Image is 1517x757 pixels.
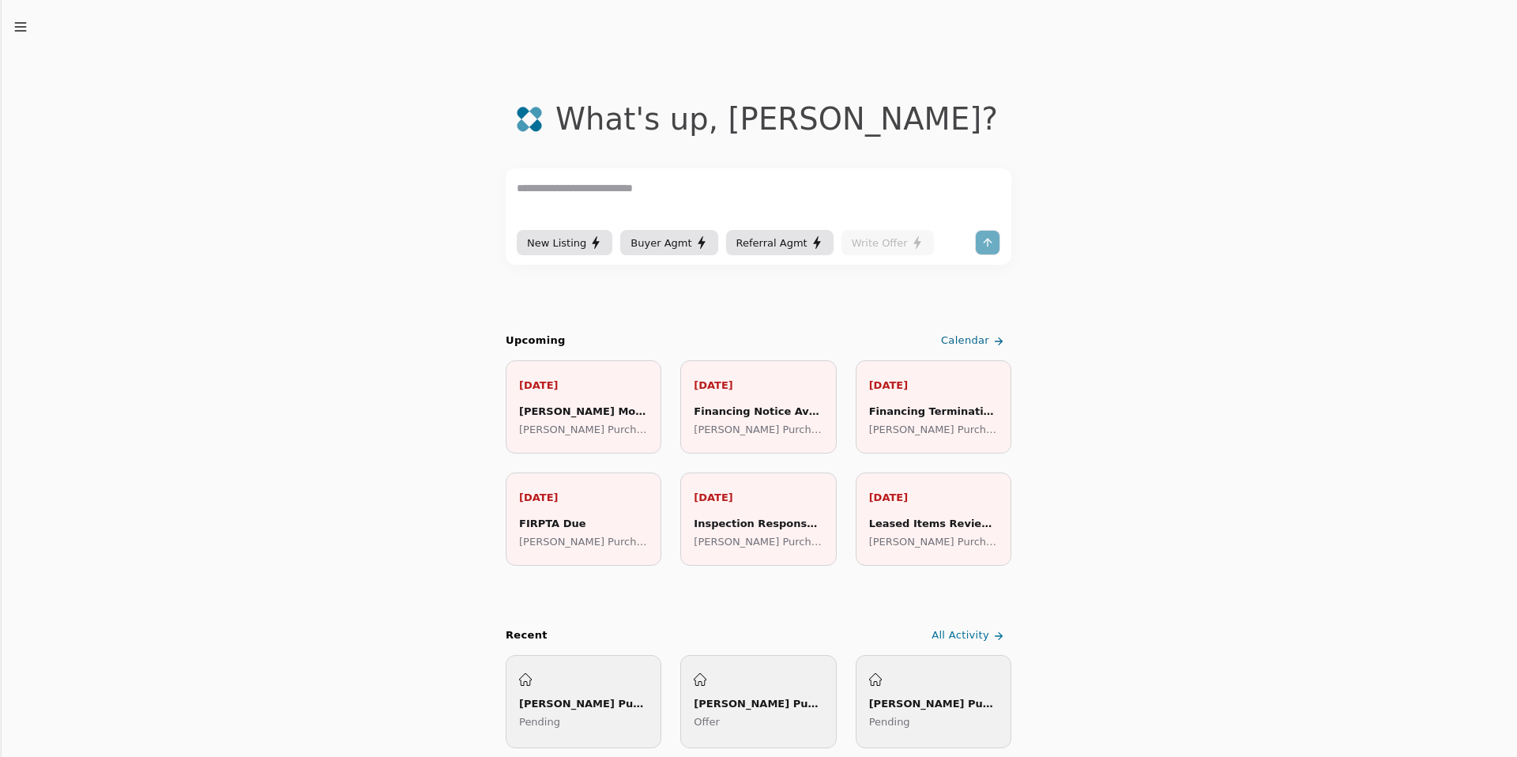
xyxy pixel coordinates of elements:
a: All Activity [928,623,1011,649]
p: Pending [869,714,998,730]
p: [PERSON_NAME] Purchase ([GEOGRAPHIC_DATA]) [869,421,998,438]
div: Financing Notice Available [694,403,822,420]
div: [PERSON_NAME] Purchase ([GEOGRAPHIC_DATA]) [519,695,648,712]
p: [PERSON_NAME] Purchase ([GEOGRAPHIC_DATA]) [519,421,648,438]
a: [PERSON_NAME] Purchase ([GEOGRAPHIC_DATA])Pending [856,655,1011,748]
p: [PERSON_NAME] Purchase ([GEOGRAPHIC_DATA]) [869,533,998,550]
div: New Listing [527,235,602,251]
div: Financing Termination Deadline [869,403,998,420]
p: [PERSON_NAME] Purchase ([GEOGRAPHIC_DATA]) [694,421,822,438]
div: FIRPTA Due [519,515,648,532]
span: Buyer Agmt [631,235,691,251]
p: [DATE] [519,489,648,506]
div: What's up , [PERSON_NAME] ? [555,101,998,137]
p: [PERSON_NAME] Purchase ([GEOGRAPHIC_DATA]) [519,533,648,550]
p: [DATE] [869,377,998,394]
div: [PERSON_NAME] Purchase ([GEOGRAPHIC_DATA]) [694,695,822,712]
a: [DATE]Financing Termination Deadline[PERSON_NAME] Purchase ([GEOGRAPHIC_DATA]) [856,360,1011,454]
p: [DATE] [519,377,648,394]
a: [DATE]Inspection Response Due[PERSON_NAME] Purchase ([GEOGRAPHIC_DATA]) [680,473,836,566]
img: logo [516,106,543,133]
h2: Upcoming [506,333,566,349]
p: [DATE] [694,489,822,506]
p: Pending [519,714,648,730]
p: [DATE] [869,489,998,506]
div: [PERSON_NAME] Money Due [519,403,648,420]
a: Calendar [938,328,1011,354]
span: Referral Agmt [736,235,807,251]
div: Leased Items Review Expires [869,515,998,532]
button: New Listing [517,230,612,255]
a: [DATE]Leased Items Review Expires[PERSON_NAME] Purchase ([GEOGRAPHIC_DATA]) [856,473,1011,566]
a: [DATE]FIRPTA Due[PERSON_NAME] Purchase ([GEOGRAPHIC_DATA]) [506,473,661,566]
p: [DATE] [694,377,822,394]
span: All Activity [932,627,989,644]
div: Recent [506,627,548,644]
button: Buyer Agmt [620,230,717,255]
p: [PERSON_NAME] Purchase ([GEOGRAPHIC_DATA]) [694,533,822,550]
p: Offer [694,714,822,730]
span: Calendar [941,333,989,349]
div: Inspection Response Due [694,515,822,532]
a: [DATE][PERSON_NAME] Money Due[PERSON_NAME] Purchase ([GEOGRAPHIC_DATA]) [506,360,661,454]
a: [PERSON_NAME] Purchase ([GEOGRAPHIC_DATA])Pending [506,655,661,748]
a: [PERSON_NAME] Purchase ([GEOGRAPHIC_DATA])Offer [680,655,836,748]
a: [DATE]Financing Notice Available[PERSON_NAME] Purchase ([GEOGRAPHIC_DATA]) [680,360,836,454]
div: [PERSON_NAME] Purchase ([GEOGRAPHIC_DATA]) [869,695,998,712]
button: Referral Agmt [726,230,834,255]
